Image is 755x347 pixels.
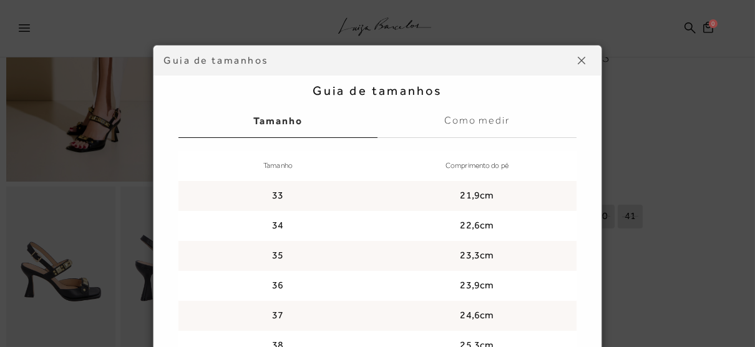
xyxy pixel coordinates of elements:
th: Tamanho [178,151,377,181]
h2: Guia de tamanhos [178,83,577,98]
td: 22,6cm [377,211,577,241]
th: Comprimento do pé [377,151,577,181]
img: icon-close.png [578,57,585,64]
td: 23,9cm [377,271,577,301]
td: 24,6cm [377,301,577,331]
td: 33 [178,181,377,211]
td: 37 [178,301,377,331]
td: 35 [178,241,377,271]
td: 21,9cm [377,181,577,211]
label: Como medir [377,104,577,138]
td: 36 [178,271,377,301]
div: Guia de tamanhos [163,54,572,67]
td: 34 [178,211,377,241]
label: Tamanho [178,104,377,138]
td: 23,3cm [377,241,577,271]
